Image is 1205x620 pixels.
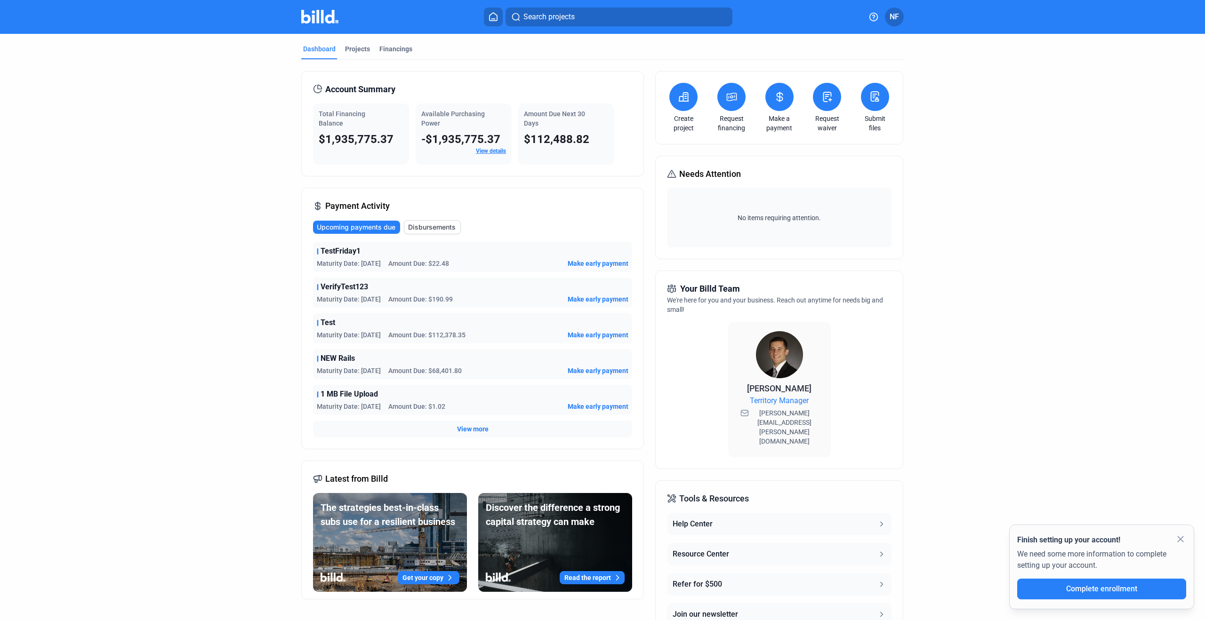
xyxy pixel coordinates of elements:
[560,571,625,584] button: Read the report
[1017,534,1186,546] div: Finish setting up your account!
[568,259,628,268] button: Make early payment
[667,114,700,133] a: Create project
[404,220,461,234] button: Disbursements
[319,110,365,127] span: Total Financing Balance
[388,294,453,304] span: Amount Due: $190.99
[398,571,459,584] button: Get your copy
[321,317,335,328] span: Test
[388,330,466,340] span: Amount Due: $112,378.35
[317,330,381,340] span: Maturity Date: [DATE]
[388,366,462,375] span: Amount Due: $68,401.80
[317,294,381,304] span: Maturity Date: [DATE]
[667,543,891,565] button: Resource Center
[303,44,336,54] div: Dashboard
[321,389,378,400] span: 1 MB File Upload
[317,259,381,268] span: Maturity Date: [DATE]
[321,246,361,257] span: TestFriday1
[680,282,740,295] span: Your Billd Team
[751,408,819,446] span: [PERSON_NAME][EMAIL_ADDRESS][PERSON_NAME][DOMAIN_NAME]
[345,44,370,54] div: Projects
[524,133,589,146] span: $112,488.82
[408,223,456,232] span: Disbursements
[673,579,722,590] div: Refer for $500
[321,281,368,293] span: VerifyTest123
[673,518,713,530] div: Help Center
[523,11,575,23] span: Search projects
[421,133,500,146] span: -$1,935,775.37
[476,148,506,154] a: View details
[811,114,843,133] a: Request waiver
[756,331,803,378] img: Territory Manager
[890,11,899,23] span: NF
[763,114,796,133] a: Make a payment
[667,573,891,596] button: Refer for $500
[1066,584,1137,593] span: Complete enrollment
[486,501,625,529] div: Discover the difference a strong capital strategy can make
[313,221,400,234] button: Upcoming payments due
[667,513,891,535] button: Help Center
[325,199,390,213] span: Payment Activity
[1017,546,1186,579] div: We need some more information to complete setting up your account.
[859,114,892,133] a: Submit files
[325,472,388,485] span: Latest from Billd
[317,402,381,411] span: Maturity Date: [DATE]
[317,223,395,232] span: Upcoming payments due
[747,383,811,393] span: [PERSON_NAME]
[885,8,904,26] button: NF
[319,133,394,146] span: $1,935,775.37
[715,114,748,133] a: Request financing
[325,83,395,96] span: Account Summary
[388,402,445,411] span: Amount Due: $1.02
[321,353,355,364] span: NEW Rails
[568,330,628,340] button: Make early payment
[421,110,485,127] span: Available Purchasing Power
[321,501,459,529] div: The strategies best-in-class subs use for a resilient business
[671,213,887,223] span: No items requiring attention.
[679,167,741,181] span: Needs Attention
[1175,533,1186,545] mat-icon: close
[524,110,585,127] span: Amount Due Next 30 Days
[457,424,489,434] button: View more
[679,492,749,505] span: Tools & Resources
[506,8,732,26] button: Search projects
[379,44,412,54] div: Financings
[673,548,729,560] div: Resource Center
[1017,579,1186,599] button: Complete enrollment
[388,259,449,268] span: Amount Due: $22.48
[317,366,381,375] span: Maturity Date: [DATE]
[568,366,628,375] button: Make early payment
[568,294,628,304] button: Make early payment
[301,10,338,24] img: Billd Company Logo
[568,402,628,411] button: Make early payment
[673,609,738,620] div: Join our newsletter
[667,296,883,313] span: We're here for you and your business. Reach out anytime for needs big and small!
[750,395,809,406] span: Territory Manager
